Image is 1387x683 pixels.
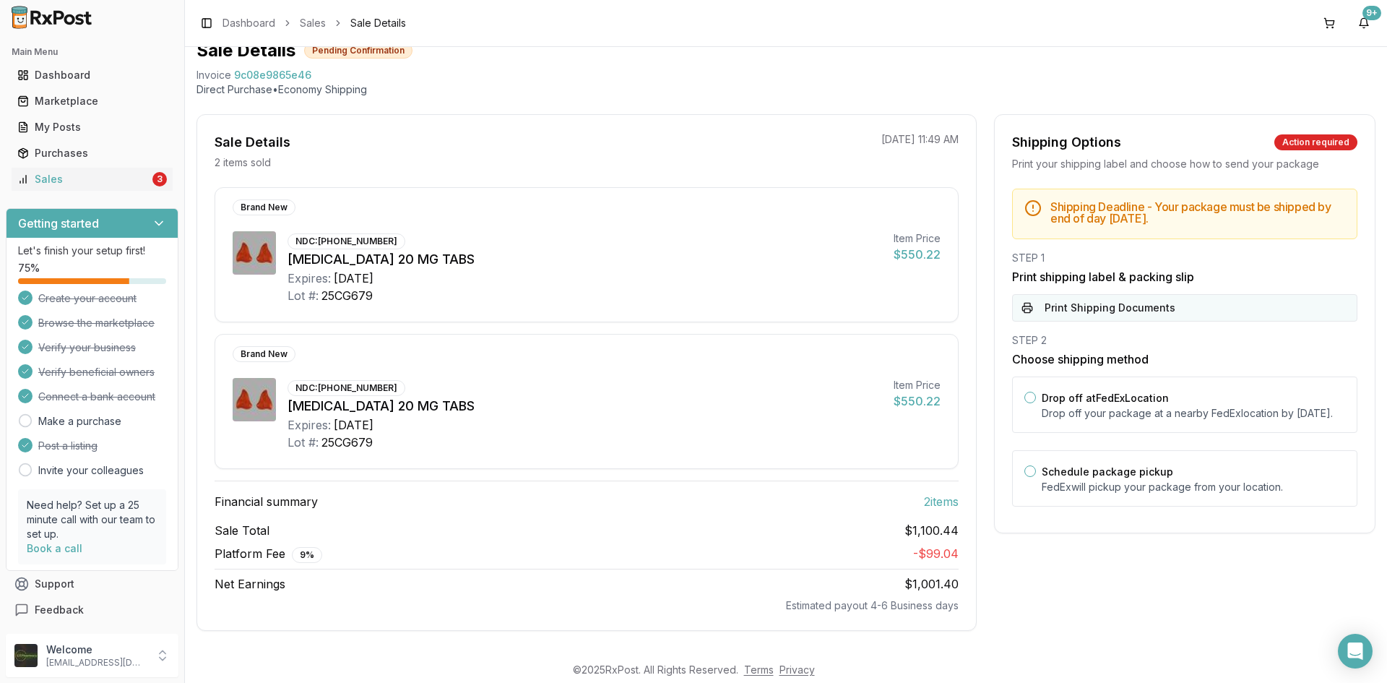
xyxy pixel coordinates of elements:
a: Make a purchase [38,414,121,429]
h3: Getting started [18,215,99,232]
a: Sales3 [12,166,173,192]
div: STEP 1 [1012,251,1357,265]
div: [DATE] [334,270,373,287]
label: Drop off at FedEx Location [1042,392,1169,404]
div: Brand New [233,346,295,362]
a: Purchases [12,140,173,166]
div: $550.22 [894,246,941,263]
div: Sales [17,172,150,186]
span: 75 % [18,261,40,275]
span: Verify beneficial owners [38,365,155,379]
span: Create your account [38,291,137,306]
a: Marketplace [12,88,173,114]
h2: Main Menu [12,46,173,58]
div: [DATE] [334,416,373,434]
a: Terms [744,663,774,676]
div: $550.22 [894,392,941,410]
div: [MEDICAL_DATA] 20 MG TABS [288,249,882,270]
button: Marketplace [6,90,178,113]
h3: Print shipping label & packing slip [1012,268,1357,285]
div: Marketplace [17,94,167,108]
div: Pending Confirmation [304,43,412,59]
div: Item Price [894,231,941,246]
div: 25CG679 [321,434,373,451]
div: NDC: [PHONE_NUMBER] [288,233,405,249]
p: FedEx will pickup your package from your location. [1042,480,1345,494]
div: Sale Details [215,132,290,153]
div: Lot #: [288,434,319,451]
div: My Posts [17,120,167,134]
div: Purchases [17,146,167,160]
span: - $99.04 [913,546,959,561]
p: Need help? Set up a 25 minute call with our team to set up. [27,498,157,541]
span: Post a listing [38,439,98,453]
div: Invoice [196,68,231,82]
p: Welcome [46,643,147,657]
a: My Posts [12,114,173,140]
a: Privacy [779,663,815,676]
nav: breadcrumb [222,16,406,30]
img: Xarelto 20 MG TABS [233,231,276,275]
a: Dashboard [12,62,173,88]
span: Sale Total [215,522,269,539]
button: Print Shipping Documents [1012,294,1357,322]
a: Book a call [27,542,82,554]
a: Sales [300,16,326,30]
label: Schedule package pickup [1042,465,1173,478]
span: 9c08e9865e46 [234,68,311,82]
p: 2 items sold [215,155,271,170]
span: Connect a bank account [38,390,155,404]
div: STEP 2 [1012,333,1357,348]
h3: Choose shipping method [1012,351,1357,368]
span: Platform Fee [215,545,322,563]
div: 3 [152,172,167,186]
h5: Shipping Deadline - Your package must be shipped by end of day [DATE] . [1050,201,1345,224]
p: Let's finish your setup first! [18,244,166,258]
div: Brand New [233,199,295,215]
p: [EMAIL_ADDRESS][DOMAIN_NAME] [46,657,147,669]
div: 9 % [292,547,322,563]
div: Expires: [288,270,331,287]
div: NDC: [PHONE_NUMBER] [288,380,405,396]
img: Xarelto 20 MG TABS [233,378,276,421]
p: [DATE] 11:49 AM [881,132,959,147]
div: Estimated payout 4-6 Business days [215,598,959,613]
p: Direct Purchase • Economy Shipping [196,82,1375,97]
div: Expires: [288,416,331,434]
a: Dashboard [222,16,275,30]
span: Feedback [35,603,84,617]
button: My Posts [6,116,178,139]
button: Dashboard [6,64,178,87]
div: Dashboard [17,68,167,82]
span: Financial summary [215,493,318,510]
div: Shipping Options [1012,132,1121,153]
img: RxPost Logo [6,6,98,29]
div: Open Intercom Messenger [1338,634,1373,669]
div: [MEDICAL_DATA] 20 MG TABS [288,396,882,416]
div: Lot #: [288,287,319,304]
h1: Sale Details [196,39,295,62]
span: Net Earnings [215,575,285,593]
div: 25CG679 [321,287,373,304]
div: Action required [1274,134,1357,150]
a: Invite your colleagues [38,463,144,478]
button: 9+ [1352,12,1375,35]
div: Print your shipping label and choose how to send your package [1012,157,1357,171]
div: 9+ [1362,6,1381,20]
img: User avatar [14,644,38,667]
span: Sale Details [350,16,406,30]
span: Browse the marketplace [38,316,155,330]
span: $1,001.40 [904,577,959,591]
div: Item Price [894,378,941,392]
button: Support [6,571,178,597]
button: Sales3 [6,168,178,191]
p: Drop off your package at a nearby FedEx location by [DATE] . [1042,406,1345,421]
span: $1,100.44 [904,522,959,539]
span: 2 item s [924,493,959,510]
span: Verify your business [38,340,136,355]
button: Feedback [6,597,178,623]
button: Purchases [6,142,178,165]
